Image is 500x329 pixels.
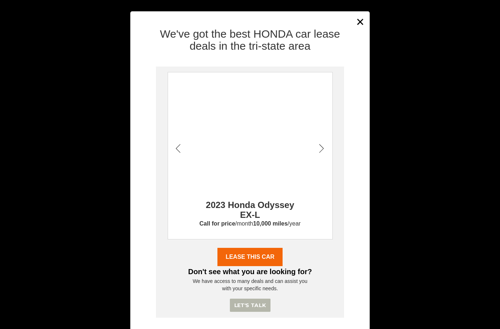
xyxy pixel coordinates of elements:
strong: Call for price [199,220,235,227]
p: We have access to many deals and can assist you with your specific needs. [168,277,333,292]
a: Lease THIS CAR [217,248,283,266]
button: × [355,13,366,31]
p: /month /year [170,220,331,228]
h2: We've got the best HONDA car lease deals in the tri-state area [136,28,364,52]
button: LET'S TALK [230,299,270,312]
a: LET'S TALK [230,302,270,308]
h2: 2023 Honda Odyssey EX-L [198,187,302,220]
strong: 10,000 miles [253,220,287,227]
h3: Don't see what you are looking for? [168,266,333,277]
a: 2023 Honda Odyssey EX-LCall for price/month10,000 miles/year [170,138,331,228]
